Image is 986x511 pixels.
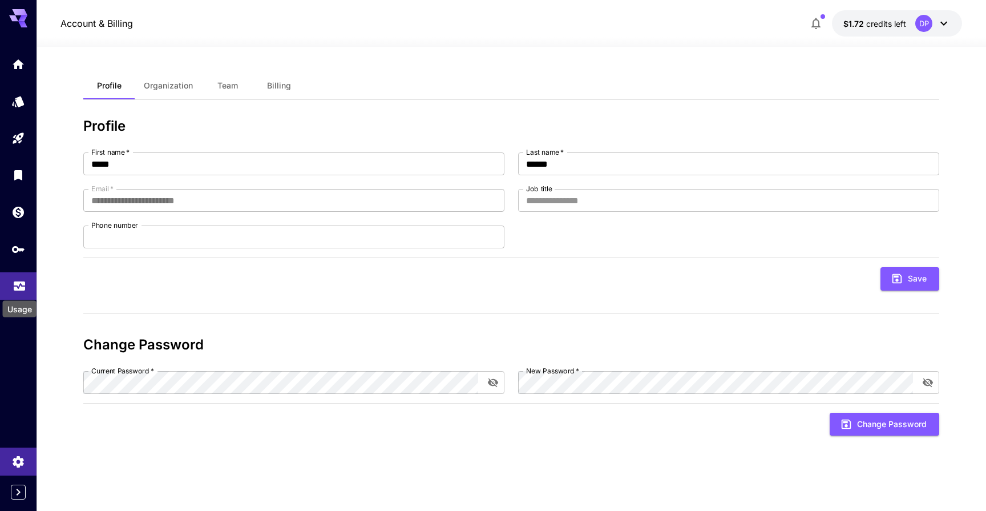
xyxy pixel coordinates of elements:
span: Team [217,81,238,91]
div: DP [915,15,932,32]
button: Save [880,267,939,291]
button: toggle password visibility [483,372,503,393]
button: Change Password [830,413,939,436]
span: Profile [97,81,122,91]
a: Account & Billing [60,17,133,30]
label: Job title [526,184,552,194]
label: Current Password [91,366,154,376]
label: Phone number [91,220,138,230]
h3: Profile [83,118,939,134]
div: Usage [3,301,37,317]
div: $1.71504 [843,18,906,30]
div: Library [11,168,25,182]
div: Wallet [11,205,25,219]
span: $1.72 [843,19,866,29]
label: First name [91,147,130,157]
div: Usage [13,276,26,290]
nav: breadcrumb [60,17,133,30]
button: toggle password visibility [918,372,938,393]
h3: Change Password [83,337,939,353]
label: New Password [526,366,579,376]
label: Email [91,184,114,194]
span: Billing [267,81,291,91]
div: Settings [11,451,25,465]
div: Models [11,94,25,108]
button: $1.71504DP [832,10,962,37]
label: Last name [526,147,564,157]
div: Playground [11,131,25,146]
div: Home [11,57,25,71]
div: API Keys [11,239,25,253]
span: credits left [866,19,906,29]
span: Organization [144,81,193,91]
button: Expand sidebar [11,485,26,500]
